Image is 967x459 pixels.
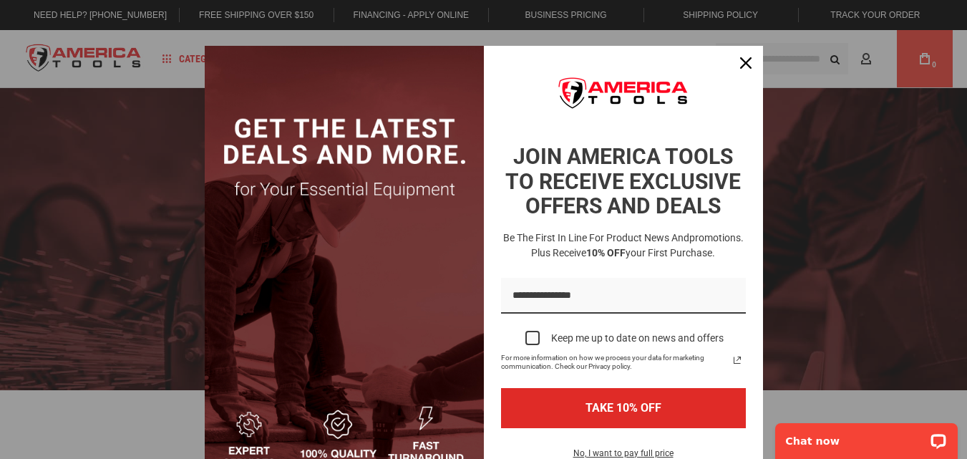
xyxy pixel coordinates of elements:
h3: Be the first in line for product news and [498,231,749,261]
strong: JOIN AMERICA TOOLS TO RECEIVE EXCLUSIVE OFFERS AND DEALS [505,144,741,218]
svg: link icon [729,352,746,369]
input: Email field [501,278,746,314]
span: For more information on how we process your data for marketing communication. Check our Privacy p... [501,354,729,371]
iframe: LiveChat chat widget [766,414,967,459]
svg: close icon [740,57,752,69]
div: Keep me up to date on news and offers [551,332,724,344]
span: promotions. Plus receive your first purchase. [531,232,744,259]
button: Close [729,46,763,80]
strong: 10% OFF [586,247,626,259]
a: Read our Privacy Policy [729,352,746,369]
button: TAKE 10% OFF [501,388,746,427]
